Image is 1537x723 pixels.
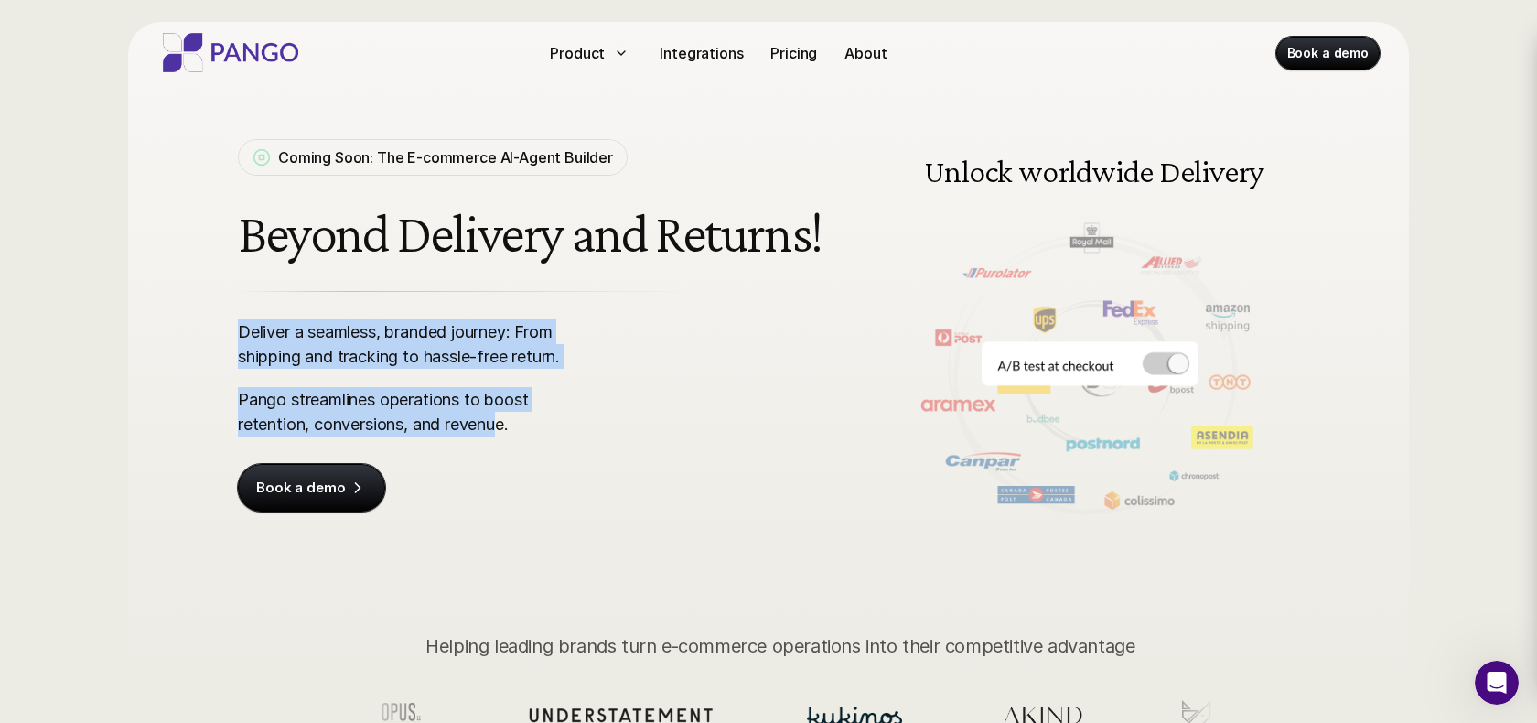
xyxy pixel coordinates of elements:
p: Deliver a seamless, branded journey: From shipping and tracking to hassle-free return. [238,319,592,369]
p: Integrations [660,42,743,64]
p: Pango streamlines operations to boost retention, conversions, and revenue. [238,387,592,437]
p: Pricing [770,42,817,64]
img: Next Arrow [1253,312,1281,340]
a: Coming Soon: The E-commerce AI-Agent Builder [238,139,628,176]
a: Pricing [763,38,824,68]
button: Next [1253,312,1281,340]
h3: Unlock worldwide Delivery [920,155,1268,188]
p: Coming Soon: The E-commerce AI-Agent Builder [278,146,613,168]
button: Previous [898,312,926,340]
a: Book a demo [238,464,385,512]
a: Integrations [652,38,750,68]
p: Book a demo [256,479,345,497]
h1: Beyond Delivery and Returns! [238,203,829,264]
img: Delivery and shipping management software doing A/B testing at the checkout for different carrier... [880,113,1299,537]
p: About [844,42,887,64]
a: About [837,38,894,68]
a: Book a demo [1276,37,1380,70]
img: Back Arrow [898,312,926,340]
iframe: Intercom live chat [1475,661,1519,705]
p: Product [550,42,605,64]
p: Book a demo [1287,44,1369,62]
